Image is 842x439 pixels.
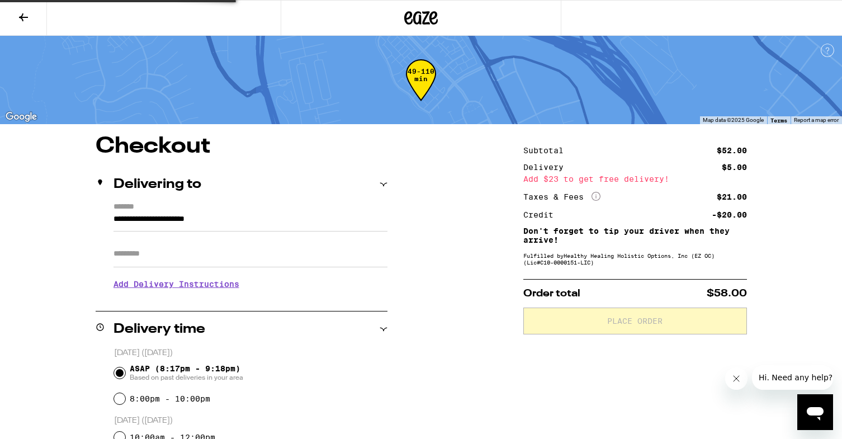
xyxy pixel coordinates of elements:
[717,193,747,201] div: $21.00
[130,373,243,382] span: Based on past deliveries in your area
[523,289,580,299] span: Order total
[717,147,747,154] div: $52.00
[523,211,561,219] div: Credit
[797,394,833,430] iframe: Button to launch messaging window
[114,348,387,358] p: [DATE] ([DATE])
[3,110,40,124] a: Open this area in Google Maps (opens a new window)
[113,271,387,297] h3: Add Delivery Instructions
[794,117,839,123] a: Report a map error
[113,297,387,306] p: We'll contact you at [PHONE_NUMBER] when we arrive
[406,68,436,110] div: 49-110 min
[607,317,663,325] span: Place Order
[752,365,833,390] iframe: Message from company
[523,308,747,334] button: Place Order
[130,364,243,382] span: ASAP (8:17pm - 9:18pm)
[523,163,571,171] div: Delivery
[113,178,201,191] h2: Delivering to
[712,211,747,219] div: -$20.00
[130,394,210,403] label: 8:00pm - 10:00pm
[523,175,747,183] div: Add $23 to get free delivery!
[725,367,748,390] iframe: Close message
[96,135,387,158] h1: Checkout
[523,226,747,244] p: Don't forget to tip your driver when they arrive!
[523,252,747,266] div: Fulfilled by Healthy Healing Holistic Options, Inc (EZ OC) (Lic# C10-0000151-LIC )
[113,323,205,336] h2: Delivery time
[722,163,747,171] div: $5.00
[114,416,387,426] p: [DATE] ([DATE])
[703,117,764,123] span: Map data ©2025 Google
[523,147,571,154] div: Subtotal
[3,110,40,124] img: Google
[770,117,787,124] a: Terms
[707,289,747,299] span: $58.00
[523,192,600,202] div: Taxes & Fees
